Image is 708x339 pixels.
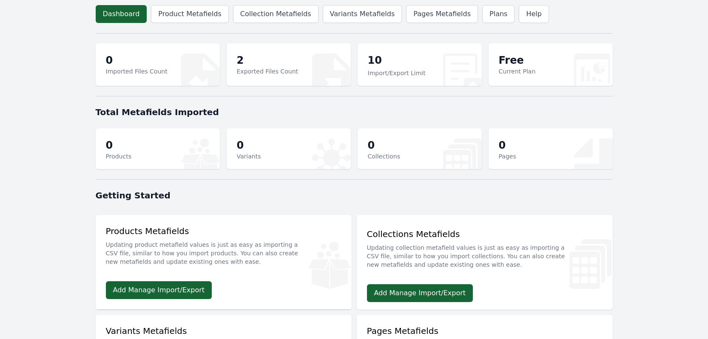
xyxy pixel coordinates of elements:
a: Plans [482,5,515,23]
a: Collection Metafields [233,5,318,23]
a: Add Manage Import/Export [106,281,212,299]
a: Help [519,5,549,23]
a: Variants Metafields [323,5,402,23]
p: Exported Files Count [237,67,299,76]
p: 0 [106,138,131,152]
a: Pages Metafields [406,5,478,23]
div: Collections Metafields [367,228,603,274]
p: 0 [368,138,401,152]
p: Products [106,152,131,161]
p: Free [499,54,536,67]
a: Dashboard [96,5,147,23]
a: Add Manage Import/Export [367,284,473,302]
h1: Getting Started [96,189,613,201]
p: 0 [106,54,168,67]
p: Current Plan [499,67,536,76]
h1: Total Metafields Imported [96,106,613,118]
p: 10 [368,54,426,69]
p: 0 [499,138,516,152]
p: Pages [499,152,516,161]
p: Updating collection metafield values is just as easy as importing a CSV file, similar to how you ... [367,240,603,269]
p: 2 [237,54,299,67]
p: Import/Export Limit [368,69,426,77]
a: Product Metafields [151,5,228,23]
p: Collections [368,152,401,161]
p: Imported Files Count [106,67,168,76]
div: Products Metafields [106,225,341,271]
p: Updating product metafield values is just as easy as importing a CSV file, similar to how you imp... [106,237,341,266]
p: Variants [237,152,261,161]
p: 0 [237,138,261,152]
